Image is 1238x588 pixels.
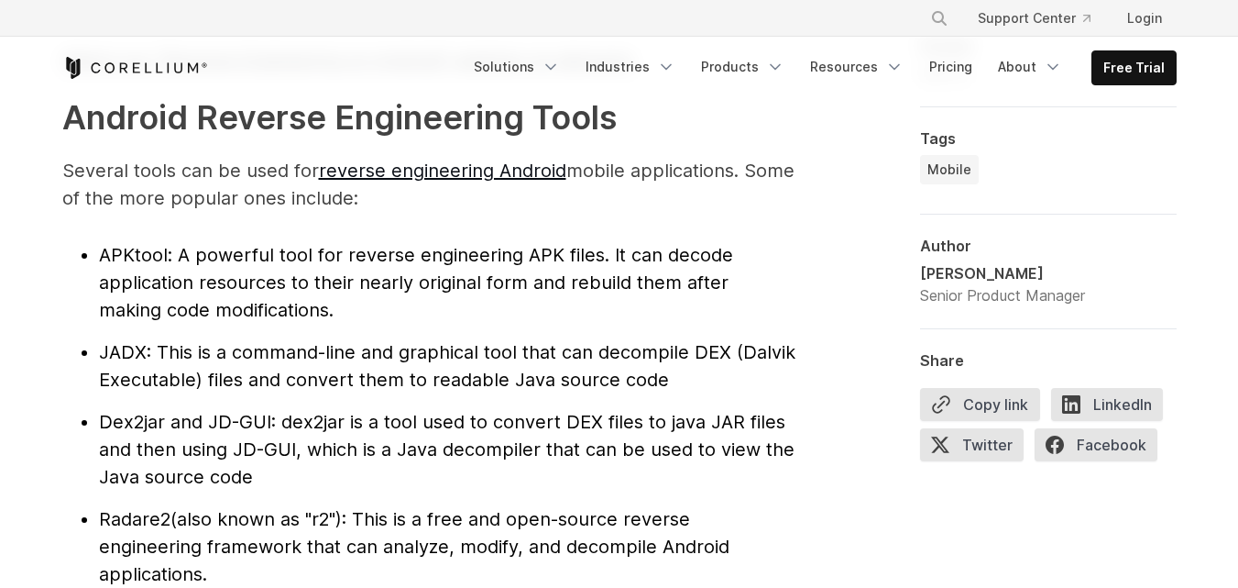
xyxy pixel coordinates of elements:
[920,351,1177,370] div: Share
[927,161,971,179] span: Mobile
[463,50,571,83] a: Solutions
[987,50,1073,83] a: About
[575,50,686,83] a: Industries
[99,508,170,530] span: Radare2
[99,244,168,266] span: APKtool
[319,160,566,182] a: reverse engineering Android
[1035,428,1168,469] a: Facebook
[99,411,794,488] span: : dex2jar is a tool used to convert DEX files to java JAR files and then using JD-GUI, which is a...
[920,237,1177,255] div: Author
[908,2,1177,35] div: Navigation Menu
[62,97,617,138] strong: Android Reverse Engineering Tools
[920,155,979,184] a: Mobile
[918,50,983,83] a: Pricing
[1051,388,1163,421] span: LinkedIn
[690,50,795,83] a: Products
[920,428,1024,461] span: Twitter
[799,50,915,83] a: Resources
[99,508,729,585] span: (also known as "r2"): This is a free and open-source reverse engineering framework that can analy...
[1112,2,1177,35] a: Login
[920,284,1085,306] div: Senior Product Manager
[62,157,795,212] p: Several tools can be used for mobile applications. Some of the more popular ones include:
[463,50,1177,85] div: Navigation Menu
[920,388,1040,421] button: Copy link
[99,411,271,433] span: Dex2jar and JD-GUI
[920,262,1085,284] div: [PERSON_NAME]
[920,129,1177,148] div: Tags
[1051,388,1174,428] a: LinkedIn
[1092,51,1176,84] a: Free Trial
[923,2,956,35] button: Search
[62,57,208,79] a: Corellium Home
[963,2,1105,35] a: Support Center
[1035,428,1157,461] span: Facebook
[99,244,733,321] span: : A powerful tool for reverse engineering APK files. It can decode application resources to their...
[99,341,147,363] span: JADX
[920,428,1035,469] a: Twitter
[99,341,795,391] span: : This is a command-line and graphical tool that can decompile DEX (Dalvik Executable) files and ...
